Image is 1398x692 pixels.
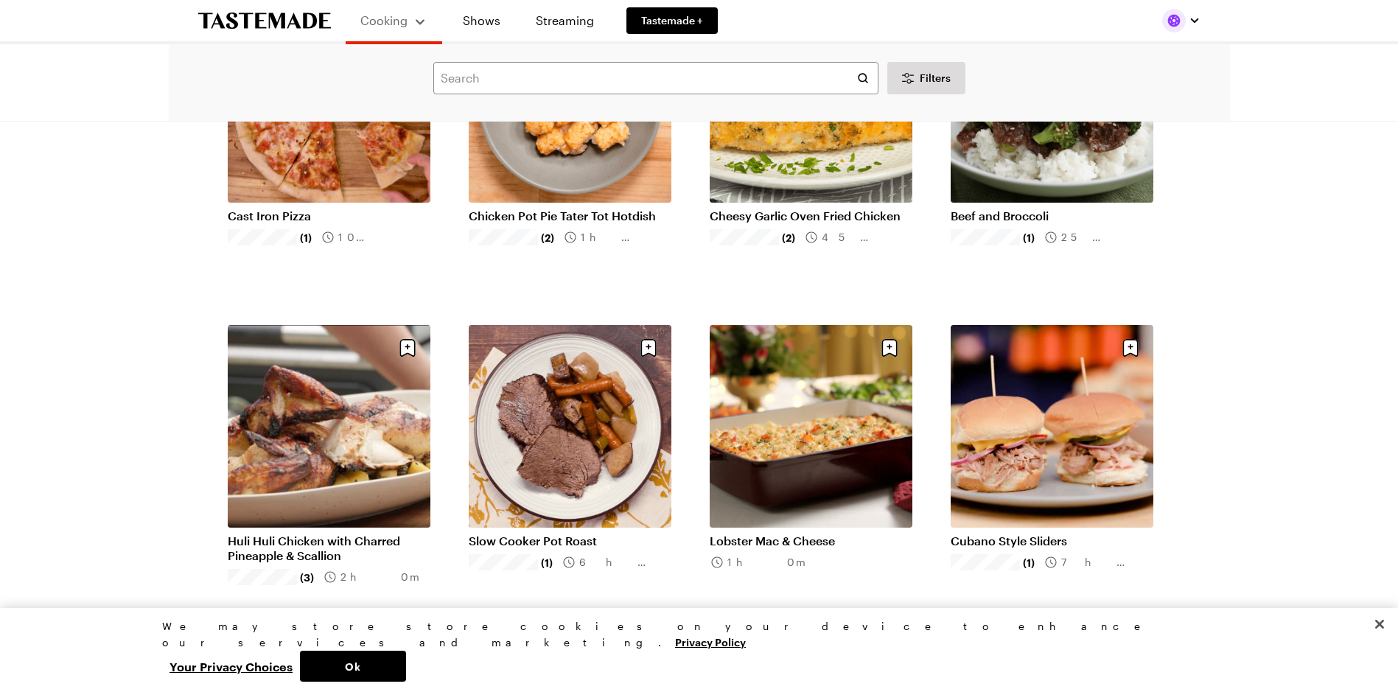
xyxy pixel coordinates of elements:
button: Cooking [360,6,427,35]
a: To Tastemade Home Page [198,13,331,29]
a: Huli Huli Chicken with Charred Pineapple & Scallion [228,534,430,563]
div: We may store store cookies on your device to enhance our services and marketing. [162,618,1223,651]
a: Cubano Style Sliders [951,534,1153,548]
button: Your Privacy Choices [162,651,300,682]
span: Filters [920,71,951,85]
span: Cooking [360,13,408,27]
button: Save recipe [394,334,422,362]
button: Profile picture [1162,9,1200,32]
button: Save recipe [1116,334,1144,362]
a: Chicken Pot Pie Tater Tot Hotdish [469,209,671,223]
img: Profile picture [1162,9,1186,32]
a: Tastemade + [626,7,718,34]
a: Cast Iron Pizza [228,209,430,223]
span: Tastemade + [641,13,703,28]
button: Ok [300,651,406,682]
button: Close [1363,608,1396,640]
a: Lobster Mac & Cheese [710,534,912,548]
button: Save recipe [876,334,904,362]
button: Save recipe [635,334,663,362]
a: Cheesy Garlic Oven Fried Chicken [710,209,912,223]
div: Privacy [162,618,1223,682]
a: Beef and Broccoli [951,209,1153,223]
a: More information about your privacy, opens in a new tab [675,635,746,649]
a: Slow Cooker Pot Roast [469,534,671,548]
button: Desktop filters [887,62,965,94]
